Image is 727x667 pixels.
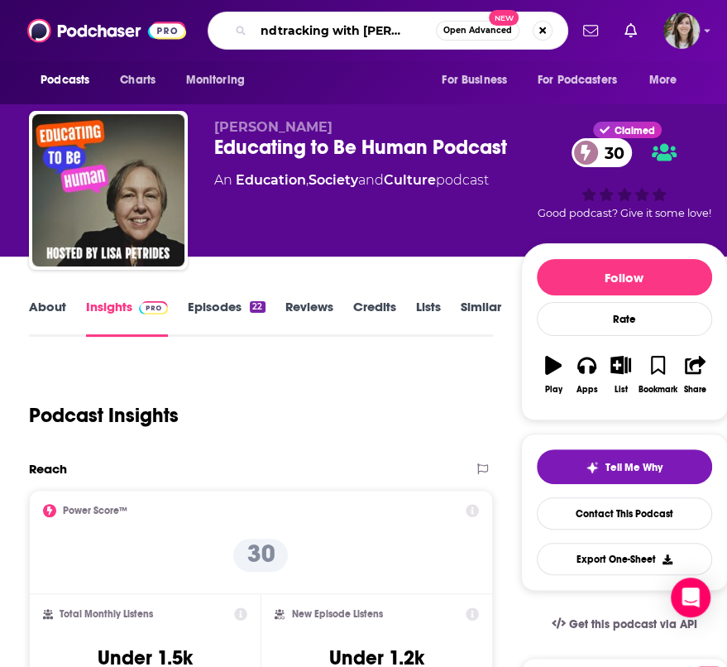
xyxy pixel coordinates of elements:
[663,12,700,49] span: Logged in as devinandrade
[572,138,633,167] a: 30
[436,21,519,41] button: Open AdvancedNew
[604,345,638,405] button: List
[538,604,710,645] a: Get this podcast via API
[614,385,627,395] div: List
[29,461,67,477] h2: Reach
[430,65,528,96] button: open menu
[120,69,155,92] span: Charts
[306,172,308,188] span: ,
[649,69,677,92] span: More
[618,17,643,45] a: Show notifications dropdown
[537,543,712,575] button: Export One-Sheet
[285,299,333,337] a: Reviews
[308,172,358,188] a: Society
[86,299,168,337] a: InsightsPodchaser Pro
[537,259,712,295] button: Follow
[32,114,184,266] img: Educating to Be Human Podcast
[568,617,696,631] span: Get this podcast via API
[684,385,706,395] div: Share
[544,385,562,395] div: Play
[638,345,678,405] button: Bookmark
[639,385,677,395] div: Bookmark
[29,299,66,337] a: About
[663,12,700,49] button: Show profile menu
[489,10,519,26] span: New
[527,65,641,96] button: open menu
[678,345,712,405] button: Share
[250,301,265,313] div: 22
[538,69,617,92] span: For Podcasters
[174,65,265,96] button: open menu
[236,172,306,188] a: Education
[537,449,712,484] button: tell me why sparkleTell Me Why
[416,299,441,337] a: Lists
[576,385,598,395] div: Apps
[139,301,168,314] img: Podchaser Pro
[461,299,501,337] a: Similar
[384,172,436,188] a: Culture
[570,345,604,405] button: Apps
[353,299,396,337] a: Credits
[442,69,507,92] span: For Business
[214,119,332,135] span: [PERSON_NAME]
[576,17,605,45] a: Show notifications dropdown
[253,17,436,44] input: Search podcasts, credits, & more...
[63,505,127,516] h2: Power Score™
[663,12,700,49] img: User Profile
[538,207,711,219] span: Good podcast? Give it some love!
[671,578,710,617] div: Open Intercom Messenger
[588,138,633,167] span: 30
[586,461,599,474] img: tell me why sparkle
[537,302,712,336] div: Rate
[638,65,698,96] button: open menu
[615,127,655,135] span: Claimed
[214,170,489,190] div: An podcast
[188,299,265,337] a: Episodes22
[109,65,165,96] a: Charts
[537,497,712,530] a: Contact This Podcast
[185,69,244,92] span: Monitoring
[41,69,89,92] span: Podcasts
[443,26,512,35] span: Open Advanced
[208,12,568,50] div: Search podcasts, credits, & more...
[29,65,111,96] button: open menu
[537,345,571,405] button: Play
[27,15,186,46] img: Podchaser - Follow, Share and Rate Podcasts
[358,172,384,188] span: and
[291,608,382,620] h2: New Episode Listens
[29,403,179,428] h1: Podcast Insights
[605,461,662,474] span: Tell Me Why
[60,608,153,620] h2: Total Monthly Listens
[233,539,288,572] p: 30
